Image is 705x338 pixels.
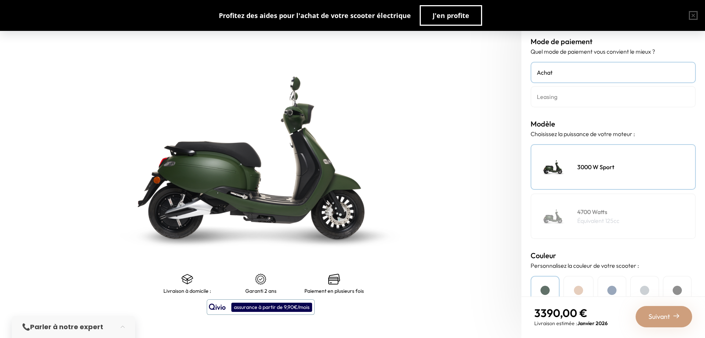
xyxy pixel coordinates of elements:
[304,288,364,294] p: Paiement en plusieurs fois
[231,303,312,312] div: assurance à partir de 9,90€/mois
[648,312,670,322] span: Suivant
[531,250,696,261] h3: Couleur
[577,163,614,171] h4: 3000 W Sport
[537,68,690,77] h4: Achat
[534,306,587,320] span: 3390,00 €
[535,149,572,185] img: Scooter
[531,36,696,47] h3: Mode de paiement
[537,92,690,101] h4: Leasing
[577,216,619,225] p: Équivalent 125cc
[328,273,340,285] img: credit-cards.png
[163,288,211,294] p: Livraison à domicile :
[531,129,696,138] p: Choisissez la puissance de votre moteur :
[531,261,696,270] p: Personnalisez la couleur de votre scooter :
[207,299,315,315] button: assurance à partir de 9,90€/mois
[577,207,619,216] h4: 4700 Watts
[577,320,608,327] span: Janvier 2026
[534,320,608,327] p: Livraison estimée :
[673,313,679,319] img: right-arrow-2.png
[535,198,572,235] img: Scooter
[181,273,193,285] img: shipping.png
[255,273,267,285] img: certificat-de-garantie.png
[531,118,696,129] h3: Modèle
[531,47,696,56] p: Quel mode de paiement vous convient le mieux ?
[531,86,696,107] a: Leasing
[209,303,226,312] img: logo qivio
[245,288,276,294] p: Garanti 2 ans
